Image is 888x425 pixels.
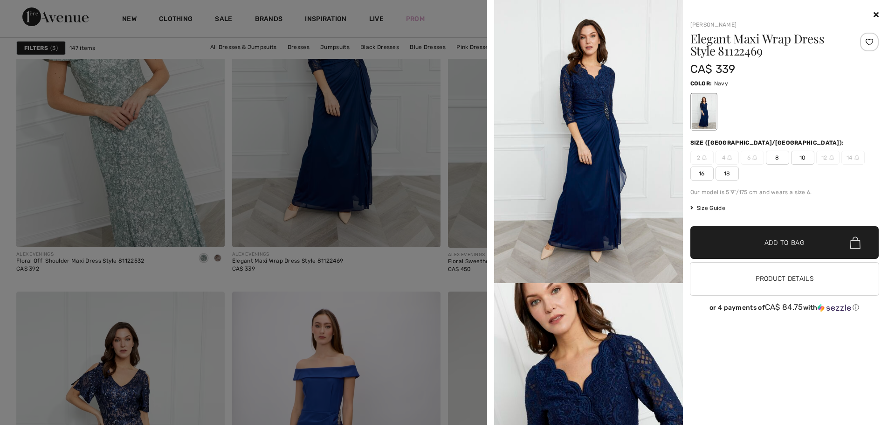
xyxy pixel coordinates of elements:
[741,151,764,165] span: 6
[690,80,712,87] span: Color:
[716,167,739,181] span: 18
[727,155,732,160] img: ring-m.svg
[791,151,814,165] span: 10
[690,226,879,259] button: Add to Bag
[691,94,716,129] div: Navy
[690,204,725,212] span: Size Guide
[690,139,846,147] div: Size ([GEOGRAPHIC_DATA]/[GEOGRAPHIC_DATA]):
[829,155,834,160] img: ring-m.svg
[690,167,714,181] span: 16
[716,151,739,165] span: 4
[752,155,757,160] img: ring-m.svg
[690,151,714,165] span: 2
[690,33,847,57] h1: Elegant Maxi Wrap Dress Style 81122469
[850,237,860,249] img: Bag.svg
[690,21,737,28] a: [PERSON_NAME]
[702,155,707,160] img: ring-m.svg
[690,263,879,295] button: Product Details
[765,302,803,312] span: CA$ 84.75
[690,303,879,312] div: or 4 payments of with
[21,7,40,15] span: Help
[690,303,879,315] div: or 4 payments ofCA$ 84.75withSezzle Click to learn more about Sezzle
[764,238,805,248] span: Add to Bag
[690,63,736,76] span: CA$ 339
[766,151,789,165] span: 8
[714,80,728,87] span: Navy
[854,155,859,160] img: ring-m.svg
[816,151,840,165] span: 12
[690,188,879,196] div: Our model is 5'9"/175 cm and wears a size 6.
[841,151,865,165] span: 14
[818,304,851,312] img: Sezzle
